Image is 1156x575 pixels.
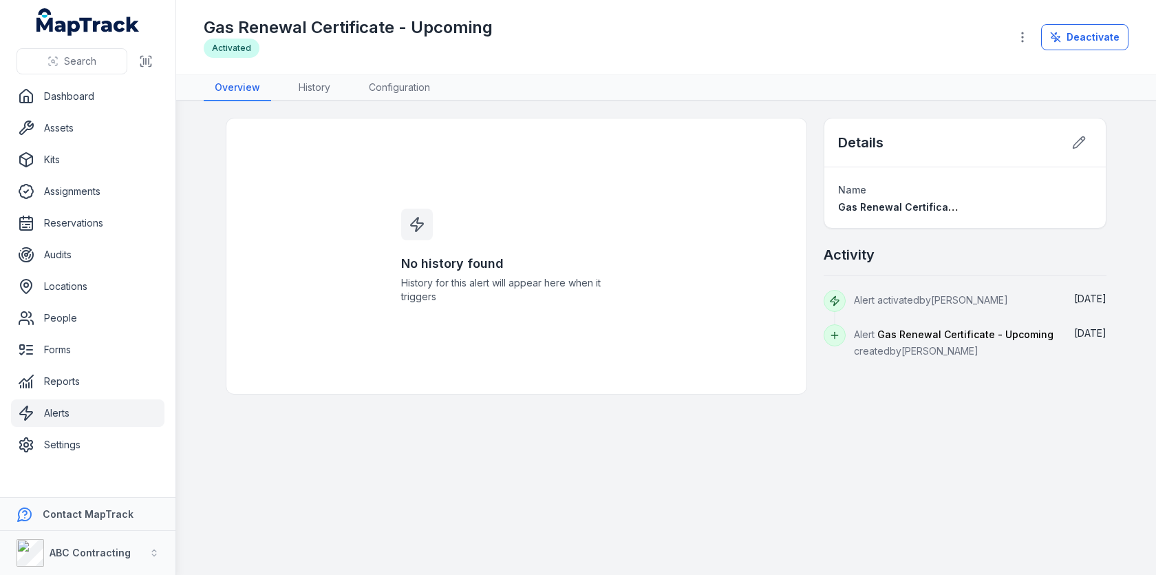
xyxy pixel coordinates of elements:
h2: Activity [824,245,875,264]
a: MapTrack [36,8,140,36]
a: People [11,304,164,332]
button: Search [17,48,127,74]
button: Deactivate [1041,24,1128,50]
a: Kits [11,146,164,174]
strong: ABC Contracting [50,547,131,558]
span: [DATE] [1074,327,1106,339]
span: Gas Renewal Certificate - Upcoming [838,201,1017,213]
span: Alert activated by [PERSON_NAME] [854,294,1008,306]
span: [DATE] [1074,293,1106,304]
span: History for this alert will appear here when it triggers [401,276,632,304]
h1: Gas Renewal Certificate - Upcoming [204,17,493,39]
a: Alerts [11,399,164,427]
span: Name [838,184,866,196]
strong: Contact MapTrack [43,508,133,520]
h2: Details [838,133,884,152]
time: 26/08/2025, 6:33:45 pm [1074,293,1106,304]
a: Settings [11,431,164,459]
span: Gas Renewal Certificate - Upcoming [877,328,1053,340]
a: Reservations [11,209,164,237]
a: Assignments [11,178,164,205]
a: Dashboard [11,83,164,110]
a: Overview [204,75,271,101]
a: Forms [11,336,164,364]
a: Reports [11,368,164,395]
time: 26/08/2025, 6:32:52 pm [1074,327,1106,339]
a: Audits [11,241,164,269]
div: Activated [204,39,259,58]
h3: No history found [401,254,632,273]
a: Configuration [358,75,441,101]
span: Search [64,54,96,68]
a: Locations [11,273,164,300]
span: Alert created by [PERSON_NAME] [854,328,1053,357]
a: Assets [11,114,164,142]
a: History [288,75,341,101]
